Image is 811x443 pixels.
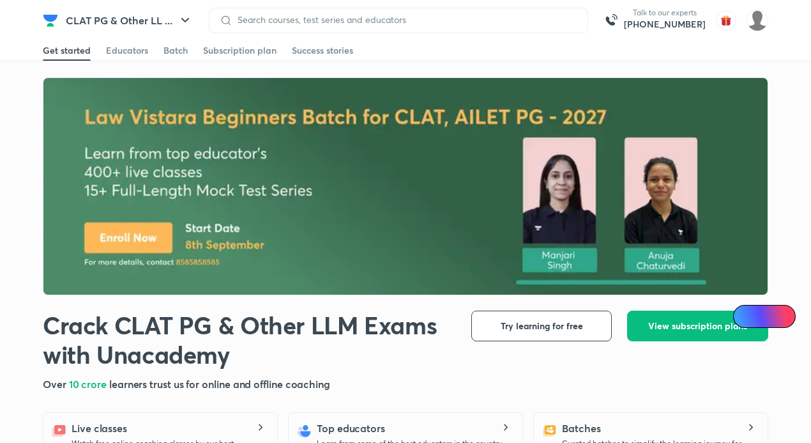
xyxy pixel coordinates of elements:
[163,44,188,57] div: Batch
[292,40,353,61] a: Success stories
[754,311,788,322] span: Ai Doubts
[716,10,736,31] img: avatar
[562,421,600,436] h5: Batches
[109,377,330,391] span: learners trust us for online and offline coaching
[43,40,91,61] a: Get started
[106,40,148,61] a: Educators
[501,320,583,332] span: Try learning for free
[43,13,58,28] img: Company Logo
[471,311,612,341] button: Try learning for free
[43,44,91,57] div: Get started
[624,18,706,31] a: [PHONE_NUMBER]
[163,40,188,61] a: Batch
[203,44,277,57] div: Subscription plan
[106,44,148,57] div: Educators
[203,40,277,61] a: Subscription plan
[43,377,69,391] span: Over
[648,320,747,332] span: View subscription plans
[292,44,353,57] div: Success stories
[69,377,109,391] span: 10 crore
[232,15,577,25] input: Search courses, test series and educators
[741,311,751,322] img: Icon
[43,311,451,369] h1: Crack CLAT PG & Other LLM Exams with Unacademy
[747,10,768,31] img: Adithyan
[598,8,624,33] img: call-us
[627,311,768,341] button: View subscription plans
[624,8,706,18] p: Talk to our experts
[58,8,201,33] button: CLAT PG & Other LL ...
[317,421,385,436] h5: Top educators
[72,421,127,436] h5: Live classes
[733,305,796,328] a: Ai Doubts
